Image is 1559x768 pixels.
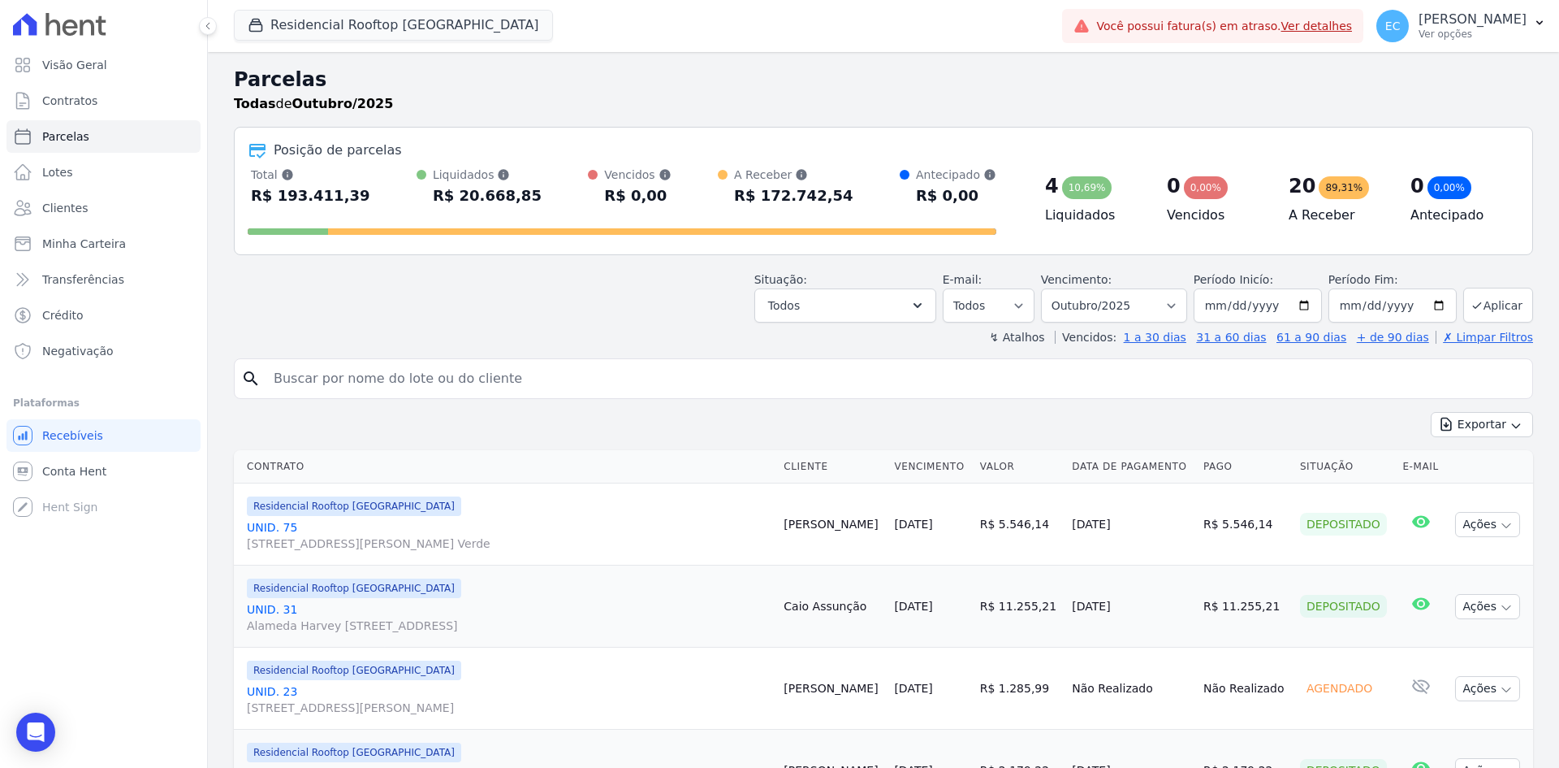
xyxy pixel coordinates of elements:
[894,682,932,695] a: [DATE]
[1065,648,1197,730] td: Não Realizado
[234,10,553,41] button: Residencial Rooftop [GEOGRAPHIC_DATA]
[1045,173,1059,199] div: 4
[1184,176,1228,199] div: 0,00%
[777,566,887,648] td: Caio Assunção
[734,167,853,183] div: A Receber
[6,85,201,117] a: Contratos
[1410,206,1506,225] h4: Antecipado
[1300,595,1387,618] div: Depositado
[247,601,771,634] a: UNID. 31Alameda Harvey [STREET_ADDRESS]
[42,343,114,359] span: Negativação
[1065,566,1197,648] td: [DATE]
[247,743,461,762] span: Residencial Rooftop [GEOGRAPHIC_DATA]
[251,167,370,183] div: Total
[42,57,107,73] span: Visão Geral
[6,263,201,296] a: Transferências
[264,362,1526,395] input: Buscar por nome do lote ou do cliente
[1167,206,1263,225] h4: Vencidos
[1328,271,1457,289] label: Período Fim:
[1197,566,1293,648] td: R$ 11.255,21
[234,450,777,484] th: Contrato
[943,273,982,286] label: E-mail:
[433,183,542,209] div: R$ 20.668,85
[433,167,542,183] div: Liquidados
[1096,18,1352,35] span: Você possui fatura(s) em atraso.
[1431,412,1533,437] button: Exportar
[1065,484,1197,566] td: [DATE]
[1419,28,1527,41] p: Ver opções
[989,331,1044,344] label: ↯ Atalhos
[241,369,261,388] i: search
[247,497,461,516] span: Residencial Rooftop [GEOGRAPHIC_DATA]
[1197,648,1293,730] td: Não Realizado
[894,600,932,613] a: [DATE]
[1410,173,1424,199] div: 0
[1041,273,1112,286] label: Vencimento:
[6,120,201,153] a: Parcelas
[234,96,276,111] strong: Todas
[42,307,84,323] span: Crédito
[247,519,771,552] a: UNID. 75[STREET_ADDRESS][PERSON_NAME] Verde
[247,579,461,598] span: Residencial Rooftop [GEOGRAPHIC_DATA]
[974,648,1066,730] td: R$ 1.285,99
[974,450,1066,484] th: Valor
[1167,173,1181,199] div: 0
[247,661,461,680] span: Residencial Rooftop [GEOGRAPHIC_DATA]
[42,463,106,479] span: Conta Hent
[42,427,103,444] span: Recebíveis
[1045,206,1141,225] h4: Liquidados
[1055,331,1116,344] label: Vencidos:
[1289,206,1384,225] h4: A Receber
[974,484,1066,566] td: R$ 5.546,14
[247,700,771,716] span: [STREET_ADDRESS][PERSON_NAME]
[13,393,194,413] div: Plataformas
[1196,331,1266,344] a: 31 a 60 dias
[16,713,55,752] div: Open Intercom Messenger
[251,183,370,209] div: R$ 193.411,39
[777,450,887,484] th: Cliente
[1197,450,1293,484] th: Pago
[894,518,932,531] a: [DATE]
[1455,594,1520,619] button: Ações
[42,200,88,216] span: Clientes
[234,94,393,114] p: de
[1436,331,1533,344] a: ✗ Limpar Filtros
[754,289,936,323] button: Todos
[6,455,201,488] a: Conta Hent
[1319,176,1369,199] div: 89,31%
[1455,512,1520,537] button: Ações
[234,65,1533,94] h2: Parcelas
[1062,176,1112,199] div: 10,69%
[6,156,201,189] a: Lotes
[1289,173,1315,199] div: 20
[1300,513,1387,536] div: Depositado
[1357,331,1429,344] a: + de 90 dias
[1419,11,1527,28] p: [PERSON_NAME]
[916,183,996,209] div: R$ 0,00
[1463,288,1533,323] button: Aplicar
[6,335,201,367] a: Negativação
[247,618,771,634] span: Alameda Harvey [STREET_ADDRESS]
[1455,676,1520,701] button: Ações
[6,192,201,224] a: Clientes
[1293,450,1397,484] th: Situação
[6,419,201,452] a: Recebíveis
[734,183,853,209] div: R$ 172.742,54
[1281,20,1353,33] a: Ver detalhes
[1065,450,1197,484] th: Data de Pagamento
[1194,273,1273,286] label: Período Inicío:
[777,648,887,730] td: [PERSON_NAME]
[42,271,124,288] span: Transferências
[292,96,394,111] strong: Outubro/2025
[274,141,402,160] div: Posição de parcelas
[1197,484,1293,566] td: R$ 5.546,14
[604,183,671,209] div: R$ 0,00
[42,236,126,252] span: Minha Carteira
[1385,20,1401,32] span: EC
[916,167,996,183] div: Antecipado
[1396,450,1446,484] th: E-mail
[247,683,771,716] a: UNID. 23[STREET_ADDRESS][PERSON_NAME]
[42,164,73,180] span: Lotes
[887,450,973,484] th: Vencimento
[6,299,201,332] a: Crédito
